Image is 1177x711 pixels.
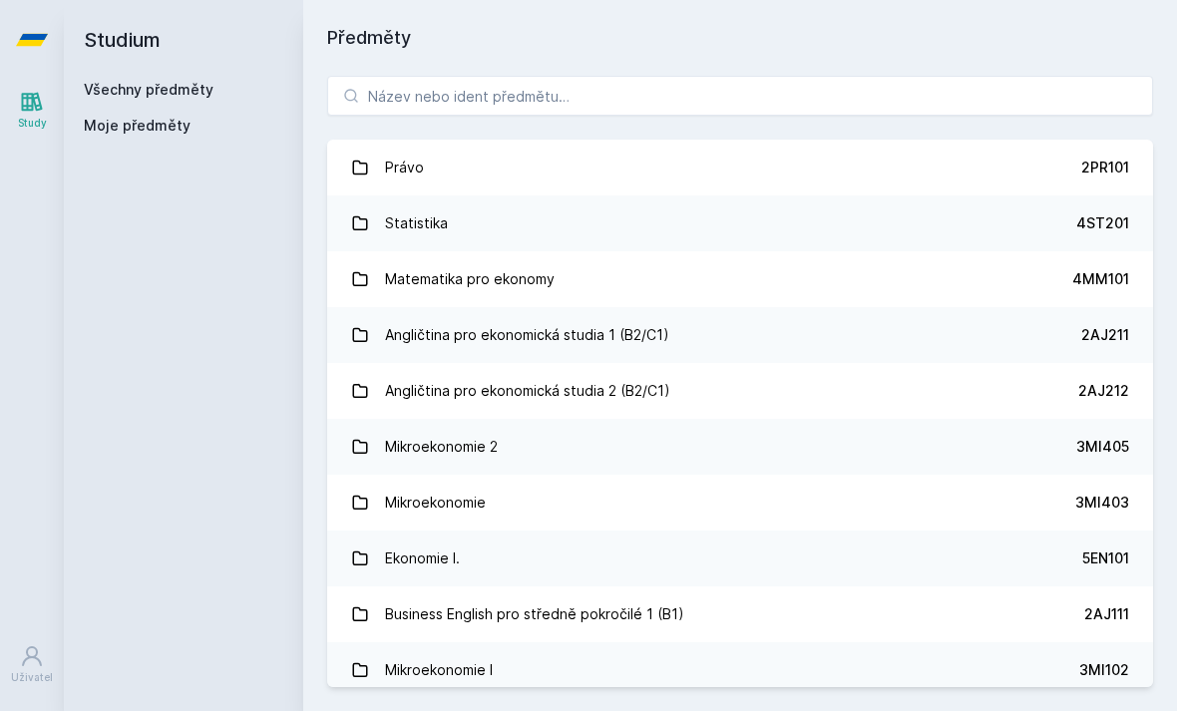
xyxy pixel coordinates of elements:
a: Mikroekonomie I 3MI102 [327,642,1153,698]
a: Mikroekonomie 2 3MI405 [327,419,1153,475]
a: Právo 2PR101 [327,140,1153,195]
div: Matematika pro ekonomy [385,259,555,299]
a: Mikroekonomie 3MI403 [327,475,1153,531]
div: Právo [385,148,424,187]
div: Uživatel [11,670,53,685]
a: Uživatel [4,634,60,695]
div: Mikroekonomie [385,483,486,523]
div: 4ST201 [1076,213,1129,233]
div: Mikroekonomie 2 [385,427,498,467]
a: Statistika 4ST201 [327,195,1153,251]
div: 2PR101 [1081,158,1129,178]
div: Mikroekonomie I [385,650,493,690]
div: 3MI403 [1075,493,1129,513]
div: Business English pro středně pokročilé 1 (B1) [385,594,684,634]
div: Angličtina pro ekonomická studia 1 (B2/C1) [385,315,669,355]
h1: Předměty [327,24,1153,52]
div: 2AJ211 [1081,325,1129,345]
a: Všechny předměty [84,81,213,98]
span: Moje předměty [84,116,191,136]
a: Angličtina pro ekonomická studia 2 (B2/C1) 2AJ212 [327,363,1153,419]
a: Matematika pro ekonomy 4MM101 [327,251,1153,307]
a: Ekonomie I. 5EN101 [327,531,1153,586]
a: Business English pro středně pokročilé 1 (B1) 2AJ111 [327,586,1153,642]
div: 3MI102 [1079,660,1129,680]
div: Statistika [385,203,448,243]
div: 2AJ111 [1084,604,1129,624]
a: Angličtina pro ekonomická studia 1 (B2/C1) 2AJ211 [327,307,1153,363]
div: Angličtina pro ekonomická studia 2 (B2/C1) [385,371,670,411]
input: Název nebo ident předmětu… [327,76,1153,116]
div: 3MI405 [1076,437,1129,457]
div: Ekonomie I. [385,538,460,578]
div: 5EN101 [1082,548,1129,568]
a: Study [4,80,60,141]
div: 2AJ212 [1078,381,1129,401]
div: Study [18,116,47,131]
div: 4MM101 [1072,269,1129,289]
